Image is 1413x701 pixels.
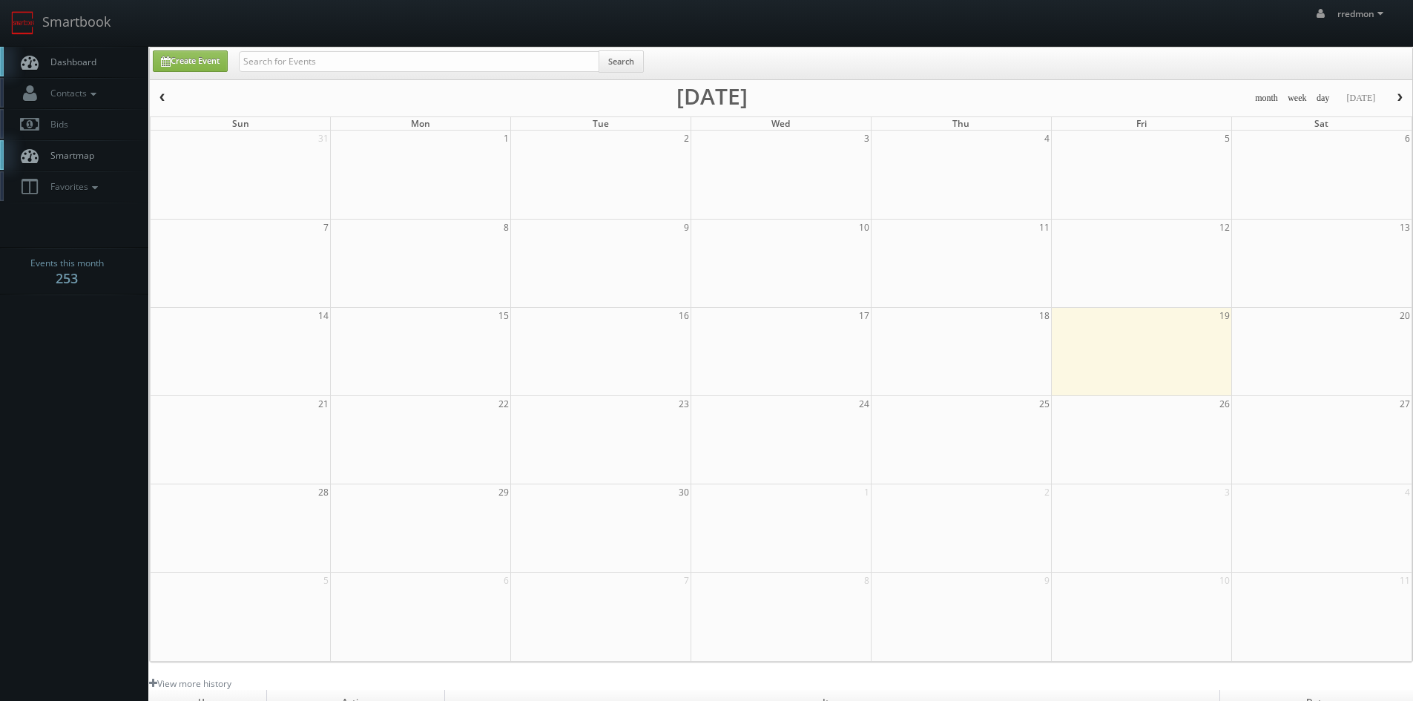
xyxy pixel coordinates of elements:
span: 4 [1403,484,1412,500]
span: 3 [1223,484,1231,500]
span: 1 [863,484,871,500]
span: 27 [1398,396,1412,412]
span: 26 [1218,396,1231,412]
button: month [1250,89,1283,108]
a: View more history [149,677,231,690]
span: 12 [1218,220,1231,235]
h2: [DATE] [676,89,748,104]
span: 7 [682,573,691,588]
span: 19 [1218,308,1231,323]
button: [DATE] [1341,89,1380,108]
button: day [1311,89,1335,108]
span: Fri [1136,117,1147,130]
span: Mon [411,117,430,130]
span: 25 [1038,396,1051,412]
span: Bids [43,118,68,131]
span: rredmon [1337,7,1388,20]
span: 2 [682,131,691,146]
span: 8 [863,573,871,588]
span: 5 [1223,131,1231,146]
span: 1 [502,131,510,146]
span: 31 [317,131,330,146]
span: 11 [1038,220,1051,235]
span: 20 [1398,308,1412,323]
span: 28 [317,484,330,500]
span: 29 [497,484,510,500]
span: 14 [317,308,330,323]
span: Events this month [30,256,104,271]
span: Favorites [43,180,102,193]
span: 22 [497,396,510,412]
span: 30 [677,484,691,500]
span: 13 [1398,220,1412,235]
span: 2 [1043,484,1051,500]
span: 17 [857,308,871,323]
span: 16 [677,308,691,323]
span: 3 [863,131,871,146]
span: 23 [677,396,691,412]
button: week [1282,89,1312,108]
span: 15 [497,308,510,323]
span: Sun [232,117,249,130]
span: 11 [1398,573,1412,588]
span: 6 [1403,131,1412,146]
strong: 253 [56,269,78,287]
button: Search [599,50,644,73]
span: 9 [1043,573,1051,588]
span: Sat [1314,117,1328,130]
span: 10 [857,220,871,235]
span: Wed [771,117,790,130]
span: 8 [502,220,510,235]
span: Contacts [43,87,100,99]
span: Dashboard [43,56,96,68]
span: 10 [1218,573,1231,588]
a: Create Event [153,50,228,72]
span: Smartmap [43,149,94,162]
img: smartbook-logo.png [11,11,35,35]
span: 18 [1038,308,1051,323]
span: 21 [317,396,330,412]
span: Tue [593,117,609,130]
input: Search for Events [239,51,599,72]
span: 4 [1043,131,1051,146]
span: 9 [682,220,691,235]
span: 7 [322,220,330,235]
span: 24 [857,396,871,412]
span: Thu [952,117,969,130]
span: 6 [502,573,510,588]
span: 5 [322,573,330,588]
